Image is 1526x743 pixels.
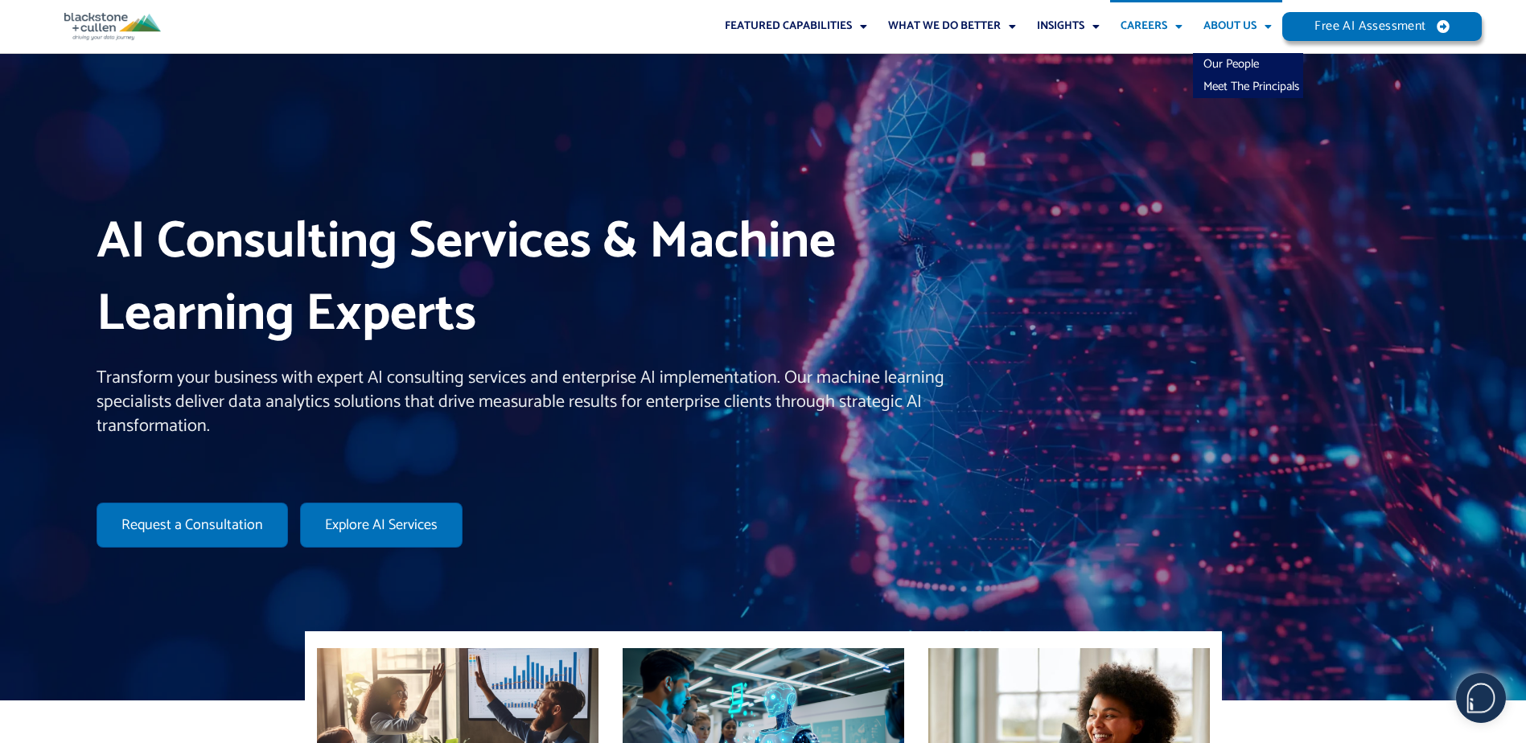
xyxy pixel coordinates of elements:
span: Request a Consultation [121,518,263,532]
ul: About Us [1193,53,1303,98]
span: Explore AI Services [325,518,438,532]
a: Our People [1193,53,1303,76]
a: Explore AI Services [300,503,463,548]
a: Meet The Principals [1193,76,1303,98]
h1: AI Consulting Services & Machine Learning Experts [97,207,972,351]
img: users%2F5SSOSaKfQqXq3cFEnIZRYMEs4ra2%2Fmedia%2Fimages%2F-Bulle%20blanche%20sans%20fond%20%2B%20ma... [1457,674,1505,722]
p: Transform your business with expert AI consulting services and enterprise AI implementation. Our ... [97,367,972,438]
a: Free AI Assessment [1282,12,1482,41]
span: Free AI Assessment [1314,20,1425,33]
a: Request a Consultation [97,503,288,548]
